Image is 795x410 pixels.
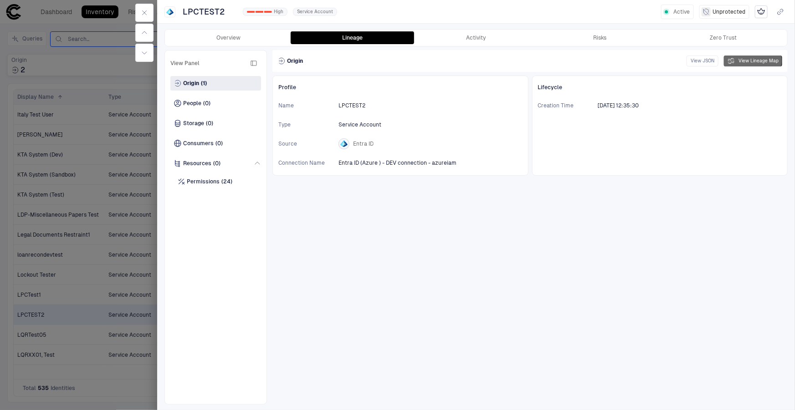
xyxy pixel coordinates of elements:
[183,6,225,17] span: LPCTEST2
[278,102,333,109] span: Name
[339,102,365,109] span: LPCTEST2
[596,98,652,113] button: 7/20/2020 16:35:30 (GMT+00:00 UTC)
[687,56,718,66] button: View JSON
[278,121,333,128] span: Type
[201,80,207,87] span: (1)
[337,137,386,151] button: Entra ID
[278,159,333,167] span: Connection Name
[538,102,593,109] span: Creation Time
[710,34,737,41] div: Zero Trust
[264,11,272,13] div: 2
[215,140,223,147] span: (0)
[221,178,232,185] span: (24)
[724,56,782,66] button: View Lineage Map
[713,8,745,15] span: Unprotected
[183,160,211,167] span: Resources
[538,81,782,93] div: Lifecycle
[183,140,214,147] span: Consumers
[337,117,394,132] button: Service Account
[755,5,768,18] div: Mark as Crown Jewel
[598,102,639,109] div: 7/20/2020 16:35:30 (GMT+00:00 UTC)
[170,156,261,171] div: Resources(0)
[274,9,283,15] span: High
[339,121,381,128] span: Service Account
[340,140,348,147] div: Entra ID
[183,80,199,87] span: Origin
[256,11,263,13] div: 1
[337,156,469,170] button: Entra ID (Azure ) - DEV connection - azureiam
[297,9,333,15] span: Service Account
[166,8,174,15] div: Entra ID
[187,178,220,185] span: Permissions
[353,140,374,147] span: Entra ID
[203,100,210,107] span: (0)
[339,159,456,167] span: Entra ID (Azure ) - DEV connection - azureiam
[170,60,200,67] span: View Panel
[291,31,415,44] button: Lineage
[278,81,523,93] div: Profile
[213,160,221,167] span: (0)
[287,57,303,65] span: Origin
[337,98,378,113] button: LPCTEST2
[278,140,333,147] span: Source
[598,102,639,109] span: [DATE] 12:35:30
[183,120,204,127] span: Storage
[167,31,291,44] button: Overview
[181,5,237,19] button: LPCTEST2
[206,120,213,127] span: (0)
[414,31,538,44] button: Activity
[183,100,201,107] span: People
[673,8,690,15] span: Active
[247,11,255,13] div: 0
[593,34,606,41] div: Risks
